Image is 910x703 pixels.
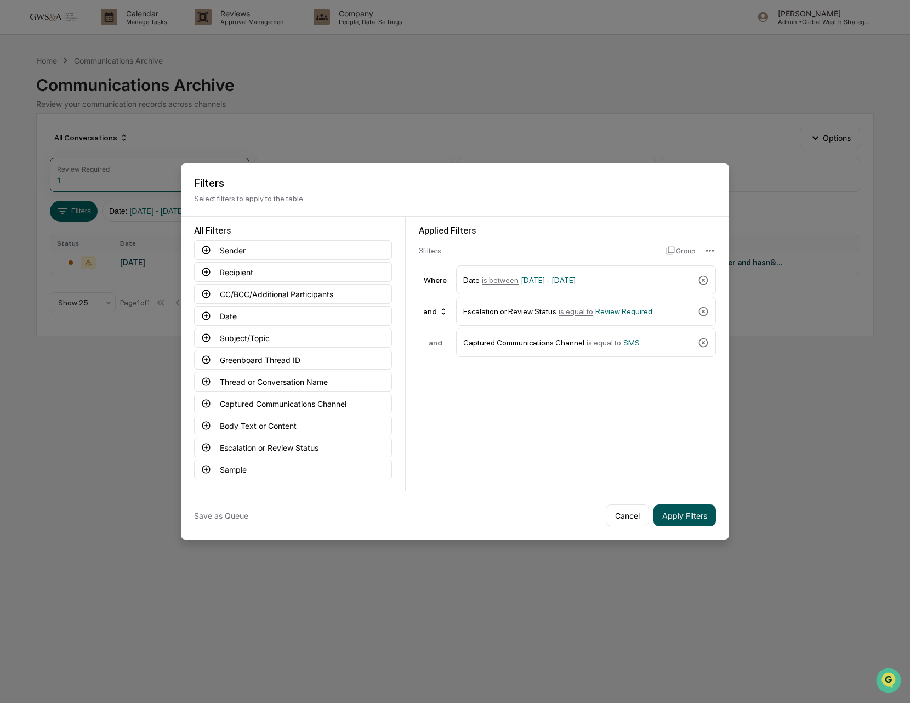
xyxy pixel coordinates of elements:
[11,23,200,41] p: How can we help?
[37,95,143,104] div: We're offline, we'll be back soon
[419,303,452,320] div: and
[463,333,693,352] div: Captured Communications Channel
[463,270,693,290] div: Date
[623,338,640,347] span: SMS
[194,225,392,236] div: All Filters
[194,240,392,260] button: Sender
[666,242,695,259] button: Group
[521,276,576,285] span: [DATE] - [DATE]
[587,338,621,347] span: is equal to
[194,177,716,190] h2: Filters
[194,284,392,304] button: CC/BCC/Additional Participants
[22,159,69,170] span: Data Lookup
[22,138,71,149] span: Preclearance
[463,302,693,321] div: Escalation or Review Status
[194,438,392,457] button: Escalation or Review Status
[653,504,716,526] button: Apply Filters
[559,307,593,316] span: is equal to
[109,186,133,194] span: Pylon
[194,306,392,326] button: Date
[186,87,200,100] button: Start new chat
[194,504,248,526] button: Save as Queue
[7,155,73,174] a: 🔎Data Lookup
[194,194,716,203] p: Select filters to apply to the table.
[875,667,905,696] iframe: Open customer support
[194,328,392,348] button: Subject/Topic
[606,504,649,526] button: Cancel
[419,225,716,236] div: Applied Filters
[11,139,20,148] div: 🖐️
[194,416,392,435] button: Body Text or Content
[419,246,657,255] div: 3 filter s
[11,160,20,169] div: 🔎
[194,262,392,282] button: Recipient
[595,307,652,316] span: Review Required
[77,185,133,194] a: Powered byPylon
[194,460,392,479] button: Sample
[7,134,75,154] a: 🖐️Preclearance
[419,338,452,347] div: and
[79,139,88,148] div: 🗄️
[75,134,140,154] a: 🗄️Attestations
[194,372,392,392] button: Thread or Conversation Name
[90,138,136,149] span: Attestations
[194,350,392,370] button: Greenboard Thread ID
[482,276,519,285] span: is between
[37,84,180,95] div: Start new chat
[11,84,31,104] img: 1746055101610-c473b297-6a78-478c-a979-82029cc54cd1
[419,276,452,285] div: Where
[194,394,392,413] button: Captured Communications Channel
